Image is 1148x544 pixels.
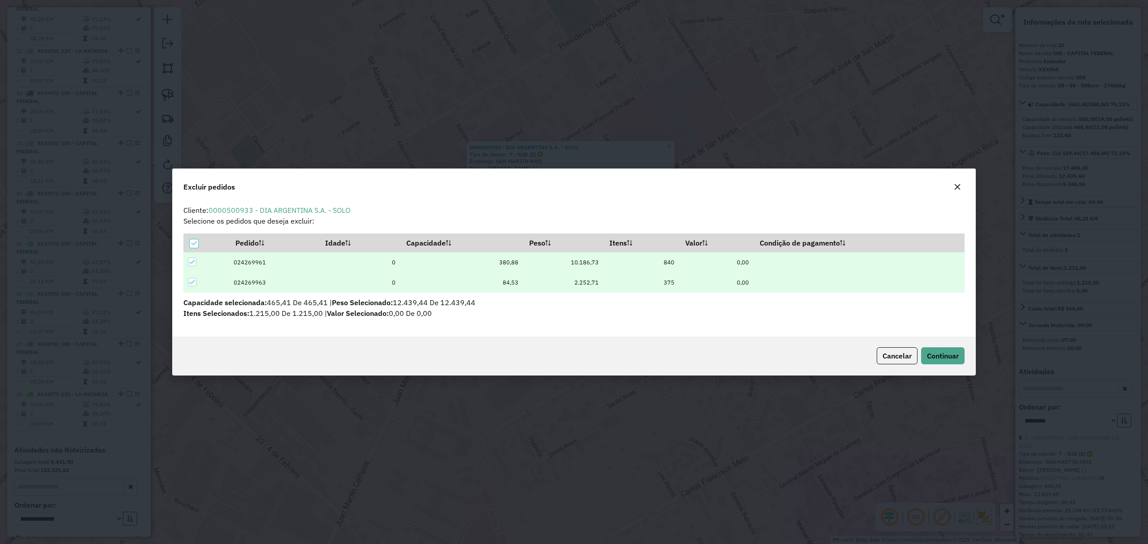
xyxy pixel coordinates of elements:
[921,347,965,364] button: Continuar
[183,308,965,319] p: 0,00 De 0,00
[183,309,249,318] span: Itens Selecionados:
[183,216,965,226] p: Selecione os pedidos que deseja excluir:
[679,272,754,293] td: 0,00
[603,252,679,272] td: 840
[327,309,389,318] span: Valor Selecionado:
[229,252,319,272] td: 024269961
[523,233,604,252] th: Peso
[400,252,523,272] td: 380,88
[523,272,604,293] td: 2.252,71
[183,309,327,318] span: 1.215,00 De 1.215,00 |
[319,233,400,252] th: Idade
[679,233,754,252] th: Valor
[209,206,350,215] a: 0000500933 - DIA ARGENTINA S.A. - SOLO
[603,272,679,293] td: 375
[679,252,754,272] td: 0,00
[229,233,319,252] th: Pedido
[183,297,965,308] p: 465,41 De 465,41 | 12.439,44 De 12.439,44
[319,272,400,293] td: 0
[332,298,393,307] span: Peso Selecionado:
[229,272,319,293] td: 024269963
[523,252,604,272] td: 10.186,73
[400,272,523,293] td: 84,53
[883,351,912,360] span: Cancelar
[927,351,959,360] span: Continuar
[183,206,350,215] span: Cliente:
[183,181,235,192] span: Excluir pedidos
[319,252,400,272] td: 0
[400,233,523,252] th: Capacidade
[877,347,918,364] button: Cancelar
[603,233,679,252] th: Itens
[183,298,267,307] span: Capacidade selecionada:
[754,233,965,252] th: Condição de pagamento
